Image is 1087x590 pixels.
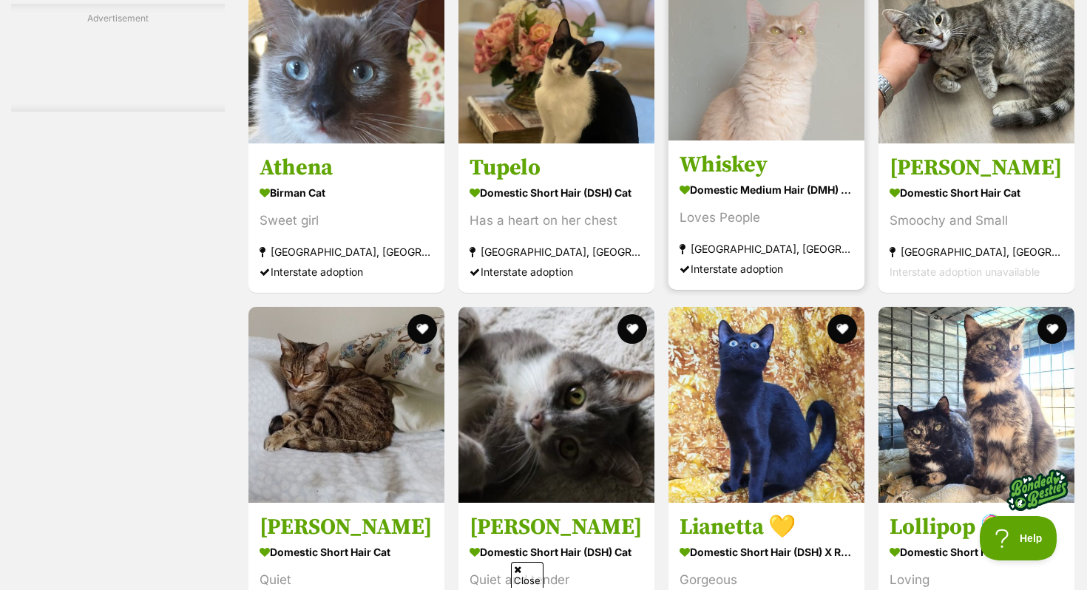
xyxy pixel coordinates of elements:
div: Gorgeous [680,570,853,590]
strong: Domestic Short Hair (DSH) Cat [890,541,1063,563]
button: favourite [827,314,857,344]
div: Has a heart on her chest [470,211,643,231]
strong: Domestic Short Hair Cat [260,541,433,563]
img: bonded besties [1000,453,1074,527]
img: Georgina - Domestic Short Hair (DSH) Cat [458,307,654,503]
a: [PERSON_NAME] Domestic Short Hair Cat Smoochy and Small [GEOGRAPHIC_DATA], [GEOGRAPHIC_DATA] Inte... [878,143,1074,293]
h3: [PERSON_NAME] [890,154,1063,182]
a: Tupelo Domestic Short Hair (DSH) Cat Has a heart on her chest [GEOGRAPHIC_DATA], [GEOGRAPHIC_DATA... [458,143,654,293]
a: Athena Birman Cat Sweet girl [GEOGRAPHIC_DATA], [GEOGRAPHIC_DATA] Interstate adoption [248,143,444,293]
strong: [GEOGRAPHIC_DATA], [GEOGRAPHIC_DATA] [680,239,853,259]
strong: Domestic Short Hair (DSH) x Russian Blue Cat [680,541,853,563]
div: Sweet girl [260,211,433,231]
button: favourite [1037,314,1067,344]
div: Quiet [260,570,433,590]
button: favourite [407,314,437,344]
strong: [GEOGRAPHIC_DATA], [GEOGRAPHIC_DATA] [260,242,433,262]
img: Lianetta 💛 - Domestic Short Hair (DSH) x Russian Blue Cat [668,307,864,503]
iframe: Help Scout Beacon - Open [980,516,1057,560]
strong: Birman Cat [260,182,433,203]
div: Loving [890,570,1063,590]
div: Smoochy and Small [890,211,1063,231]
h3: [PERSON_NAME] [260,513,433,541]
h3: Tupelo [470,154,643,182]
img: Lollipop 🍭 - Domestic Short Hair (DSH) Cat [878,307,1074,503]
div: Interstate adoption [680,259,853,279]
h3: Whiskey [680,151,853,179]
strong: Domestic Short Hair Cat [890,182,1063,203]
h3: Lianetta 💛 [680,513,853,541]
div: Advertisement [11,4,225,112]
h3: Athena [260,154,433,182]
div: Interstate adoption [470,262,643,282]
a: Whiskey Domestic Medium Hair (DMH) Cat Loves People [GEOGRAPHIC_DATA], [GEOGRAPHIC_DATA] Intersta... [668,140,864,290]
strong: [GEOGRAPHIC_DATA], [GEOGRAPHIC_DATA] [470,242,643,262]
strong: [GEOGRAPHIC_DATA], [GEOGRAPHIC_DATA] [890,242,1063,262]
h3: Lollipop 🍭 [890,513,1063,541]
span: Interstate adoption unavailable [890,265,1040,278]
div: Quiet and tender [470,570,643,590]
strong: Domestic Short Hair (DSH) Cat [470,541,643,563]
strong: Domestic Medium Hair (DMH) Cat [680,179,853,200]
h3: [PERSON_NAME] [470,513,643,541]
strong: Domestic Short Hair (DSH) Cat [470,182,643,203]
span: Close [511,562,543,588]
div: Loves People [680,208,853,228]
button: favourite [617,314,647,344]
div: Interstate adoption [260,262,433,282]
img: Lucy - Domestic Short Hair Cat [248,307,444,503]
